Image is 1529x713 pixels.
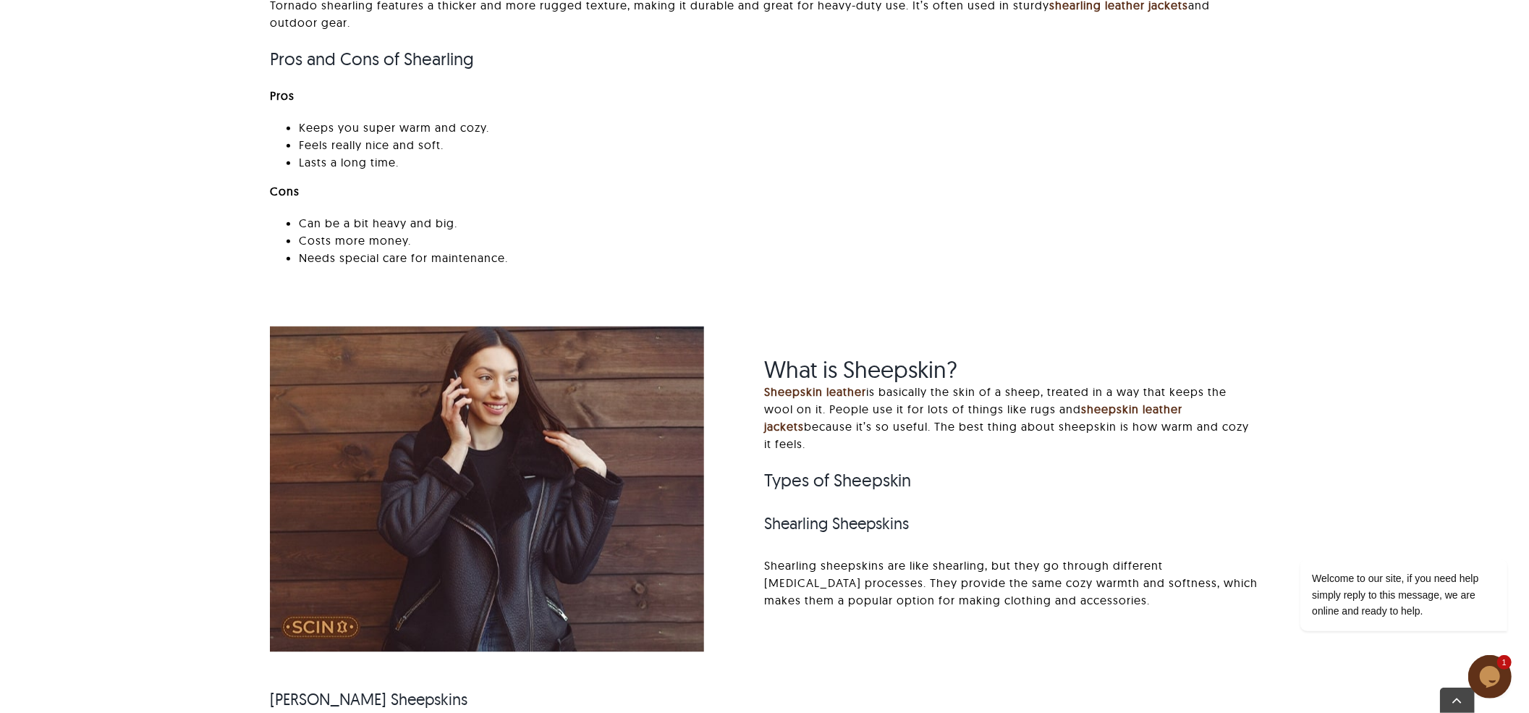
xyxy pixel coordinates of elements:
span: What is Sheepskin? [765,355,958,384]
a: Sheepskin leather [765,384,867,399]
strong: Cons [270,184,300,198]
h4: Shearling Sheepskins [765,512,1259,536]
p: is basically the skin of a sheep, treated in a way that keeps the wool on it. People use it for l... [765,383,1259,452]
li: Needs special care for maintenance. [299,249,1258,266]
p: Shearling sheepskins are like shearling, but they go through different [MEDICAL_DATA] processes. ... [765,557,1259,609]
li: Keeps you super warm and cozy. [299,119,1258,136]
a: sheepskin leather jackets [765,402,1183,434]
li: Costs more money. [299,232,1258,249]
li: Feels really nice and soft. [299,136,1258,153]
h4: [PERSON_NAME] Sheepskins [270,688,1258,712]
h3: Types of Sheepskin [765,470,1259,491]
li: Lasts a long time. [299,153,1258,171]
img: What is sheepskin: shearling and sheepskin [270,326,704,652]
iframe: chat widget [1254,477,1515,648]
li: Can be a bit heavy and big. [299,214,1258,232]
strong: Pros [270,88,295,103]
iframe: chat widget [1468,655,1515,699]
h3: Pros and Cons of Shearling [270,48,1258,69]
